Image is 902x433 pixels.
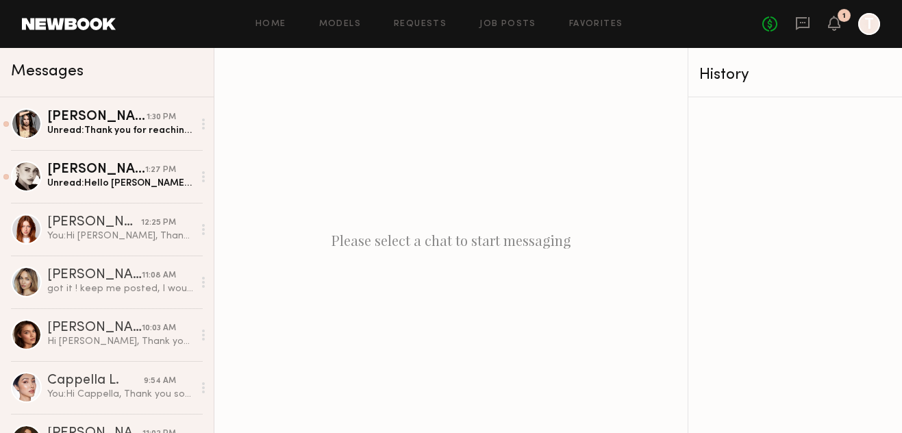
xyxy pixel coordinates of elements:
div: Hi [PERSON_NAME], Thank you for letting me know! I really appreciate it. Wishing you a great week... [47,335,193,348]
div: Unread: Hello [PERSON_NAME], Thank you for clarifying. That works for me, and I’m happy to procee... [47,177,193,190]
a: Favorites [569,20,623,29]
div: You: Hi [PERSON_NAME], Thank you so much for your interest in our showroom modeling opportunity w... [47,230,193,243]
div: 1 [842,12,846,20]
div: 12:25 PM [141,216,176,230]
div: [PERSON_NAME] [47,110,147,124]
a: Models [319,20,361,29]
div: 9:54 AM [144,375,176,388]
div: 1:30 PM [147,111,176,124]
a: Job Posts [479,20,536,29]
div: [PERSON_NAME] [47,216,141,230]
div: History [699,67,891,83]
div: 11:08 AM [142,269,176,282]
span: Messages [11,64,84,79]
a: T [858,13,880,35]
div: You: Hi Cappella, Thank you so much for your interest in our showroom modeling opportunity with [... [47,388,193,401]
div: got it ! keep me posted, I would love to be apart :) & my hourly is 150 [47,282,193,295]
div: [PERSON_NAME] [47,163,145,177]
div: [PERSON_NAME] [47,269,142,282]
div: 10:03 AM [142,322,176,335]
div: Cappella L. [47,374,144,388]
div: Please select a chat to start messaging [214,48,688,433]
div: Unread: Thank you for reaching out! For showroom modeling and content creation, my rate is $500 f... [47,124,193,137]
div: [PERSON_NAME] [47,321,142,335]
div: 1:27 PM [145,164,176,177]
a: Requests [394,20,447,29]
a: Home [255,20,286,29]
